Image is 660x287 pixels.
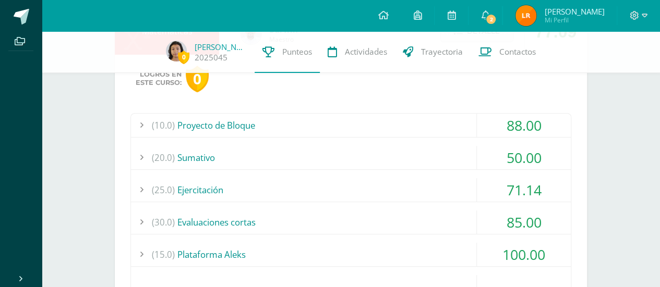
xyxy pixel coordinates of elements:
span: (25.0) [152,178,175,202]
a: Actividades [320,31,395,73]
span: (15.0) [152,243,175,266]
span: (10.0) [152,114,175,137]
img: e329b05a812c4e023024f36d17ed425b.png [166,41,187,61]
span: Actividades [345,46,387,57]
span: Trayectoria [421,46,463,57]
a: [PERSON_NAME] [195,42,247,52]
div: 85.00 [477,210,571,234]
div: 88.00 [477,114,571,137]
span: 0 [178,51,189,64]
div: 100.00 [477,243,571,266]
span: [PERSON_NAME] [544,6,604,17]
a: Contactos [471,31,544,73]
div: Ejercitación [131,178,571,202]
div: Proyecto de Bloque [131,114,571,137]
div: Sumativo [131,146,571,169]
div: 50.00 [477,146,571,169]
span: (30.0) [152,210,175,234]
a: Punteos [255,31,320,73]
span: Punteos [282,46,312,57]
a: Trayectoria [395,31,471,73]
span: Mi Perfil [544,16,604,24]
div: Plataforma Aleks [131,243,571,266]
div: 0 [186,66,209,92]
span: Logros en este curso: [136,70,182,87]
a: 2025045 [195,52,227,63]
div: 71.14 [477,178,571,202]
span: 2 [485,14,497,25]
div: Evaluaciones cortas [131,210,571,234]
span: (20.0) [152,146,175,169]
img: 54b0e72df9e8719102fb350acd6022f7.png [515,5,536,26]
span: Contactos [499,46,536,57]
